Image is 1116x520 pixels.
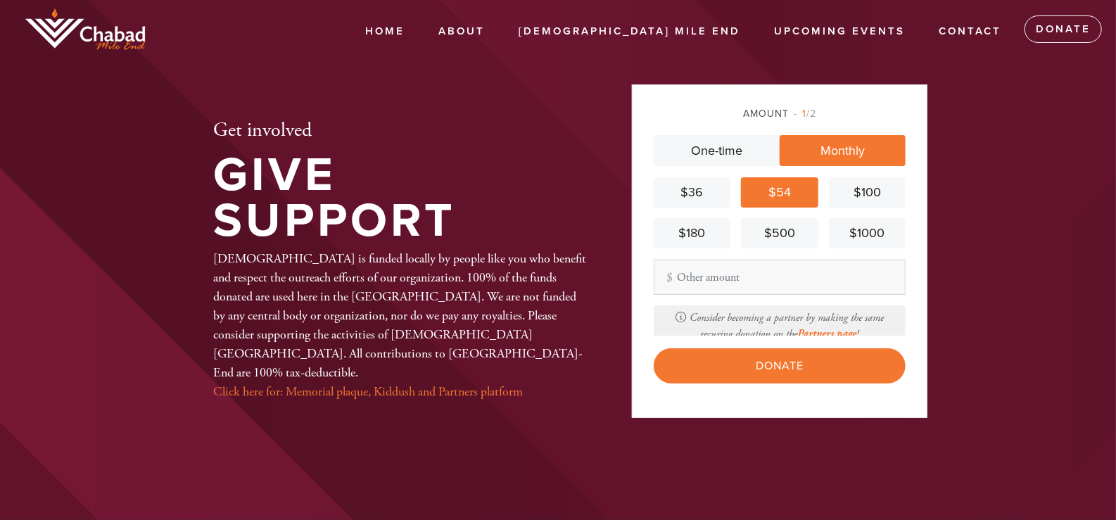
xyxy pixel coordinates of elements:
a: $500 [741,218,818,248]
div: $36 [659,183,725,202]
a: $100 [829,177,906,208]
a: [DEMOGRAPHIC_DATA] Mile End [508,18,751,44]
div: $100 [835,183,900,202]
div: Consider becoming a partner by making the same recuring donation on the ! [654,305,906,336]
a: $54 [741,177,818,208]
div: $180 [659,224,725,243]
a: Donate [1025,15,1102,44]
a: About [428,18,495,44]
h1: Give Support [213,153,586,243]
a: Home [355,18,415,44]
a: Contact [928,18,1012,44]
a: Click here for: Memorial plaque, Kiddush and Partners platform [213,383,523,400]
div: $54 [747,183,812,202]
h2: Get involved [213,119,586,143]
a: Partners page [798,327,857,341]
span: /2 [794,108,816,120]
a: $36 [654,177,730,208]
input: Other amount [654,260,906,295]
a: $180 [654,218,730,248]
div: $500 [747,224,812,243]
input: Donate [654,348,906,383]
a: $1000 [829,218,906,248]
div: [DEMOGRAPHIC_DATA] is funded locally by people like you who benefit and respect the outreach effo... [213,249,586,401]
div: Amount [654,106,906,121]
a: Upcoming Events [763,18,915,44]
a: Monthly [780,135,906,166]
a: One-time [654,135,780,166]
img: One%20Chabad%20Left%20Logo_Half%20Color%20copy.png [21,7,155,53]
div: $1000 [835,224,900,243]
span: 1 [802,108,806,120]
